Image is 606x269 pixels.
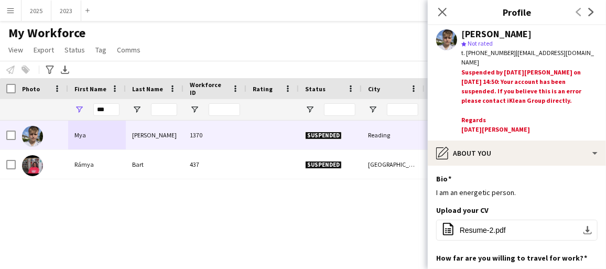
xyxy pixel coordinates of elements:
[461,29,532,39] div: [PERSON_NAME]
[68,121,126,149] div: Mya
[22,155,43,176] img: Rámya Bart
[74,85,106,93] span: First Name
[68,150,126,179] div: Rámya
[305,132,342,139] span: Suspended
[461,49,594,66] span: | [EMAIL_ADDRESS][DOMAIN_NAME]
[428,141,606,166] div: About you
[95,45,106,55] span: Tag
[132,85,163,93] span: Last Name
[460,226,506,234] span: Resume-2.pdf
[368,85,380,93] span: City
[117,45,140,55] span: Comms
[126,150,183,179] div: Bart
[305,85,326,93] span: Status
[4,43,27,57] a: View
[425,150,488,179] div: [DATE]
[436,174,451,184] h3: Bio
[113,43,145,57] a: Comms
[44,63,56,76] app-action-btn: Advanced filters
[461,49,516,57] span: t. [PHONE_NUMBER]
[253,85,273,93] span: Rating
[22,126,43,147] img: Mya Brown-George
[436,188,598,197] div: I am an energetic person.
[22,85,40,93] span: Photo
[8,25,85,41] span: My Workforce
[21,1,51,21] button: 2025
[34,45,54,55] span: Export
[368,105,377,114] button: Open Filter Menu
[362,121,425,149] div: Reading
[305,105,315,114] button: Open Filter Menu
[324,103,355,116] input: Status Filter Input
[190,81,228,96] span: Workforce ID
[8,45,23,55] span: View
[436,206,489,215] h3: Upload your CV
[91,43,111,57] a: Tag
[468,39,493,47] span: Not rated
[183,121,246,149] div: 1370
[74,105,84,114] button: Open Filter Menu
[132,105,142,114] button: Open Filter Menu
[151,103,177,116] input: Last Name Filter Input
[425,121,488,149] div: [DATE]
[29,43,58,57] a: Export
[93,103,120,116] input: First Name Filter Input
[190,105,199,114] button: Open Filter Menu
[305,161,342,169] span: Suspended
[436,220,598,241] button: Resume-2.pdf
[436,253,587,263] h3: How far are you willing to travel for work?
[64,45,85,55] span: Status
[428,5,606,19] h3: Profile
[209,103,240,116] input: Workforce ID Filter Input
[461,68,598,136] div: Suspended by [DATE][PERSON_NAME] on [DATE] 14:50: Your account has been suspended. If you believe...
[126,121,183,149] div: [PERSON_NAME]
[183,150,246,179] div: 437
[387,103,418,116] input: City Filter Input
[59,63,71,76] app-action-btn: Export XLSX
[362,150,425,179] div: [GEOGRAPHIC_DATA]
[60,43,89,57] a: Status
[51,1,81,21] button: 2023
